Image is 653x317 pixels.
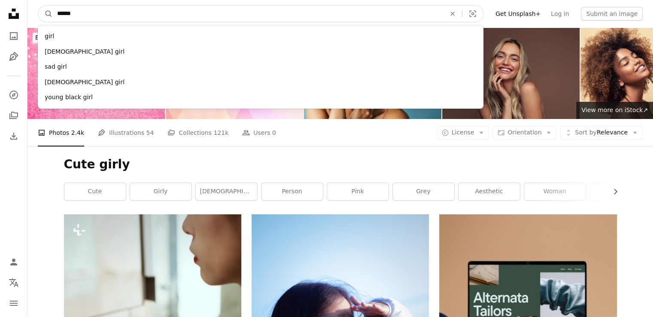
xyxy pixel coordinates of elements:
[442,27,580,119] img: Portrait of young girl with beautiful skin and make-up
[196,183,257,200] a: [DEMOGRAPHIC_DATA]
[5,48,22,65] a: Illustrations
[64,183,126,200] a: cute
[5,107,22,124] a: Collections
[64,157,617,172] h1: Cute girly
[576,102,653,119] a: View more on iStock↗
[35,34,141,41] span: Browse premium images on iStock |
[167,119,228,146] a: Collections 121k
[27,27,165,119] img: Pink Sugar Sparkle Background
[5,27,22,45] a: Photos
[98,119,154,146] a: Illustrations 54
[443,6,462,22] button: Clear
[546,7,574,21] a: Log in
[272,128,276,137] span: 0
[581,107,648,113] span: View more on iStock ↗
[5,86,22,104] a: Explore
[38,59,483,75] div: sad girl
[38,44,483,60] div: [DEMOGRAPHIC_DATA] girl
[462,6,483,22] button: Visual search
[575,128,628,137] span: Relevance
[38,75,483,90] div: [DEMOGRAPHIC_DATA] girl
[5,5,22,24] a: Home — Unsplash
[213,128,228,137] span: 121k
[27,27,206,48] a: Browse premium images on iStock|20% off at iStock↗
[507,129,541,136] span: Orientation
[35,34,198,41] span: 20% off at iStock ↗
[524,183,586,200] a: woman
[327,183,389,200] a: pink
[560,126,643,140] button: Sort byRelevance
[581,7,643,21] button: Submit an image
[130,183,191,200] a: girly
[490,7,546,21] a: Get Unsplash+
[5,253,22,271] a: Log in / Sign up
[38,5,483,22] form: Find visuals sitewide
[38,29,483,44] div: girl
[459,183,520,200] a: aesthetic
[607,183,617,200] button: scroll list to the right
[5,274,22,291] button: Language
[242,119,276,146] a: Users 0
[575,129,596,136] span: Sort by
[261,183,323,200] a: person
[437,126,489,140] button: License
[38,90,483,105] div: young black girl
[5,128,22,145] a: Download History
[452,129,474,136] span: License
[5,295,22,312] button: Menu
[38,6,53,22] button: Search Unsplash
[492,126,556,140] button: Orientation
[393,183,454,200] a: grey
[146,128,154,137] span: 54
[590,183,651,200] a: clothing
